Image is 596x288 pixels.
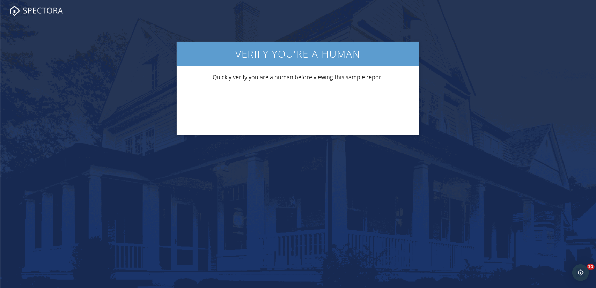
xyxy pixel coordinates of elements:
iframe: To enrich screen reader interactions, please activate Accessibility in Grammarly extension settings [245,94,351,121]
span: 10 [587,264,595,270]
div: Quickly verify you are a human before viewing this sample report [181,73,415,81]
img: spectora_full_logo_white-1b54045c776f9fe645dd94d0b9d8e515eac6ea5a6f048d4179e66a13840024c4.png [10,6,64,16]
h1: Verify you're a human [185,42,411,66]
div: Open Intercom Messenger [572,264,589,281]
